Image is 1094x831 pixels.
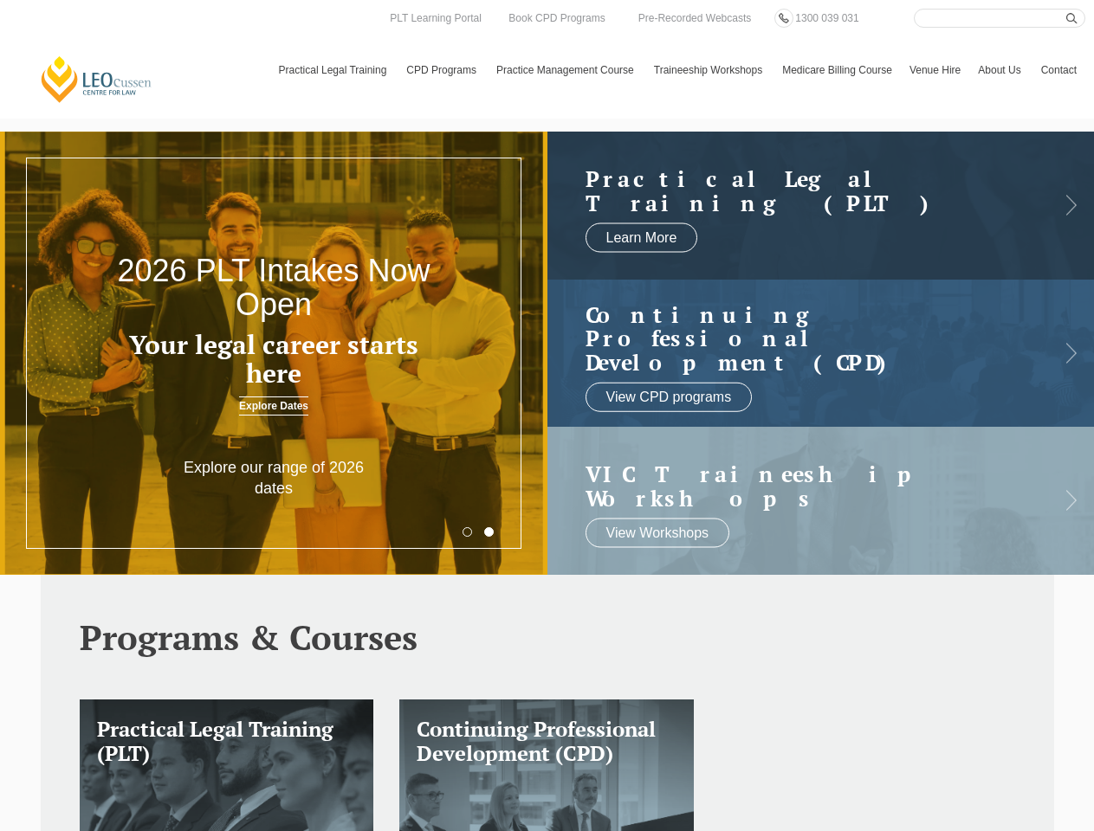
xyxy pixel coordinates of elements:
[791,9,863,28] a: 1300 039 031
[109,254,437,322] h2: 2026 PLT Intakes Now Open
[1033,45,1085,95] a: Contact
[398,45,488,95] a: CPD Programs
[586,302,1022,374] h2: Continuing Professional Development (CPD)
[645,45,774,95] a: Traineeship Workshops
[484,527,494,537] button: 2
[488,45,645,95] a: Practice Management Course
[385,9,486,28] a: PLT Learning Portal
[795,12,858,24] span: 1300 039 031
[634,9,756,28] a: Pre-Recorded Webcasts
[109,331,437,388] h3: Your legal career starts here
[165,458,384,499] p: Explore our range of 2026 dates
[417,717,676,767] h3: Continuing Professional Development (CPD)
[586,383,753,412] a: View CPD programs
[239,396,308,415] a: Explore Dates
[270,45,398,95] a: Practical Legal Training
[39,55,154,104] a: [PERSON_NAME] Centre for Law
[586,302,1022,374] a: Continuing ProfessionalDevelopment (CPD)
[586,167,1022,215] a: Practical LegalTraining (PLT)
[969,45,1032,95] a: About Us
[586,462,1022,510] a: VIC Traineeship Workshops
[774,45,901,95] a: Medicare Billing Course
[901,45,969,95] a: Venue Hire
[80,618,1015,656] h2: Programs & Courses
[97,717,357,767] h3: Practical Legal Training (PLT)
[504,9,609,28] a: Book CPD Programs
[586,519,730,548] a: View Workshops
[463,527,472,537] button: 1
[586,167,1022,215] h2: Practical Legal Training (PLT)
[586,223,698,253] a: Learn More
